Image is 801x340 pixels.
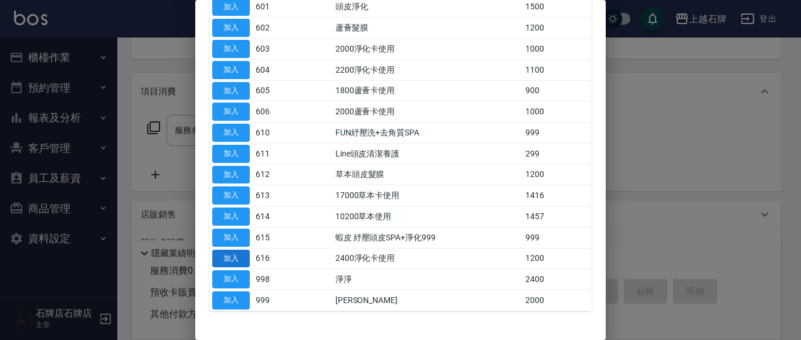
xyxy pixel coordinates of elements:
[332,80,522,101] td: 1800蘆薈卡使用
[332,290,522,311] td: [PERSON_NAME]
[522,164,592,185] td: 1200
[332,185,522,206] td: 17000草本卡使用
[253,123,293,144] td: 610
[522,248,592,269] td: 1200
[332,227,522,248] td: 蝦皮 紓壓頭皮SPA+淨化999
[253,248,293,269] td: 616
[212,82,250,100] button: 加入
[253,18,293,39] td: 602
[522,206,592,227] td: 1457
[522,185,592,206] td: 1416
[332,18,522,39] td: 蘆薈髮膜
[253,227,293,248] td: 615
[522,143,592,164] td: 299
[212,166,250,184] button: 加入
[332,248,522,269] td: 2400淨化卡使用
[253,80,293,101] td: 605
[332,101,522,123] td: 2000蘆薈卡使用
[332,143,522,164] td: Line頭皮清潔養護
[253,185,293,206] td: 613
[212,186,250,205] button: 加入
[522,18,592,39] td: 1200
[253,164,293,185] td: 612
[522,59,592,80] td: 1100
[522,39,592,60] td: 1000
[253,39,293,60] td: 603
[332,59,522,80] td: 2200淨化卡使用
[253,101,293,123] td: 606
[212,124,250,142] button: 加入
[522,123,592,144] td: 999
[212,229,250,247] button: 加入
[522,101,592,123] td: 1000
[253,290,293,311] td: 999
[332,164,522,185] td: 草本頭皮髮膜
[212,103,250,121] button: 加入
[332,206,522,227] td: 10200草本使用
[212,145,250,163] button: 加入
[332,39,522,60] td: 2000淨化卡使用
[522,290,592,311] td: 2000
[522,269,592,290] td: 2400
[522,227,592,248] td: 999
[253,206,293,227] td: 614
[212,61,250,79] button: 加入
[332,269,522,290] td: 淨淨
[212,19,250,37] button: 加入
[212,291,250,310] button: 加入
[253,59,293,80] td: 604
[253,269,293,290] td: 998
[522,80,592,101] td: 900
[212,40,250,58] button: 加入
[253,143,293,164] td: 611
[212,208,250,226] button: 加入
[212,270,250,288] button: 加入
[332,123,522,144] td: FUN紓壓洗+去角質SPA
[212,250,250,268] button: 加入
